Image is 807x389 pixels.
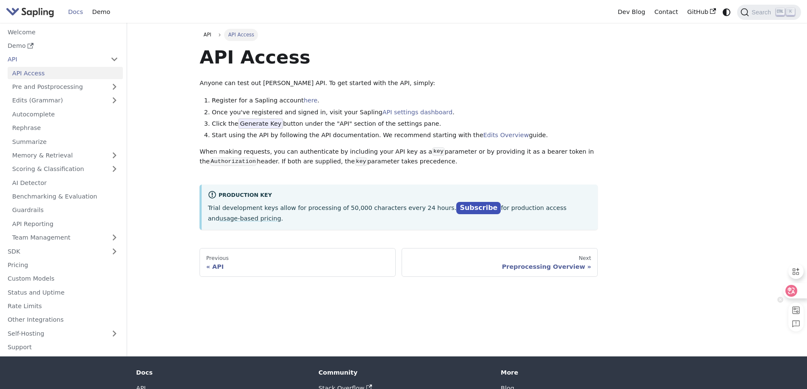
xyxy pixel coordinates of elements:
[721,6,733,18] button: Switch between dark and light mode (currently system mode)
[208,190,592,201] div: Production Key
[210,157,257,166] code: Authorization
[737,5,801,20] button: Search (Ctrl+K)
[3,259,123,271] a: Pricing
[304,97,317,104] a: here
[8,163,123,175] a: Scoring & Classification
[501,369,671,376] div: More
[8,135,123,148] a: Summarize
[224,29,258,41] span: API Access
[212,119,598,129] li: Click the button under the "API" section of the settings pane.
[383,109,452,116] a: API settings dashboard
[200,248,598,277] nav: Docs pages
[483,132,529,138] a: Edits Overview
[408,255,591,262] div: Next
[3,273,123,285] a: Custom Models
[206,263,389,270] div: API
[8,81,123,93] a: Pre and Postprocessing
[3,26,123,38] a: Welcome
[3,300,123,312] a: Rate Limits
[212,96,598,106] li: Register for a Sapling account .
[432,147,444,156] code: key
[8,149,123,162] a: Memory & Retrieval
[8,67,123,79] a: API Access
[212,130,598,141] li: Start using the API by following the API documentation. We recommend starting with the guide.
[206,255,389,262] div: Previous
[106,245,123,257] button: Expand sidebar category 'SDK'
[136,369,306,376] div: Docs
[8,108,123,120] a: Autocomplete
[238,119,283,129] span: Generate Key
[3,286,123,298] a: Status and Uptime
[8,190,123,203] a: Benchmarking & Evaluation
[3,314,123,326] a: Other Integrations
[613,6,649,19] a: Dev Blog
[786,8,795,16] kbd: K
[88,6,115,19] a: Demo
[8,122,123,134] a: Rephrase
[8,177,123,189] a: AI Detector
[3,53,106,66] a: API
[8,218,123,230] a: API Reporting
[200,46,598,69] h1: API Access
[212,108,598,118] li: Once you've registered and signed in, visit your Sapling .
[219,215,281,222] a: usage-based pricing
[200,29,598,41] nav: Breadcrumbs
[200,248,396,277] a: PreviousAPI
[200,147,598,167] p: When making requests, you can authenticate by including your API key as a parameter or by providi...
[8,94,123,107] a: Edits (Grammar)
[6,6,54,18] img: Sapling.ai
[8,232,123,244] a: Team Management
[3,245,106,257] a: SDK
[3,327,123,339] a: Self-Hosting
[106,53,123,66] button: Collapse sidebar category 'API'
[650,6,683,19] a: Contact
[749,9,776,16] span: Search
[682,6,720,19] a: GitHub
[3,341,123,353] a: Support
[402,248,598,277] a: NextPreprocessing Overview
[200,29,215,41] a: API
[8,204,123,216] a: Guardrails
[319,369,489,376] div: Community
[408,263,591,270] div: Preprocessing Overview
[6,6,57,18] a: Sapling.ai
[208,202,592,223] p: Trial development keys allow for processing of 50,000 characters every 24 hours. for production a...
[3,40,123,52] a: Demo
[355,157,367,166] code: key
[200,78,598,88] p: Anyone can test out [PERSON_NAME] API. To get started with the API, simply:
[204,32,211,38] span: API
[64,6,88,19] a: Docs
[456,202,501,214] a: Subscribe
